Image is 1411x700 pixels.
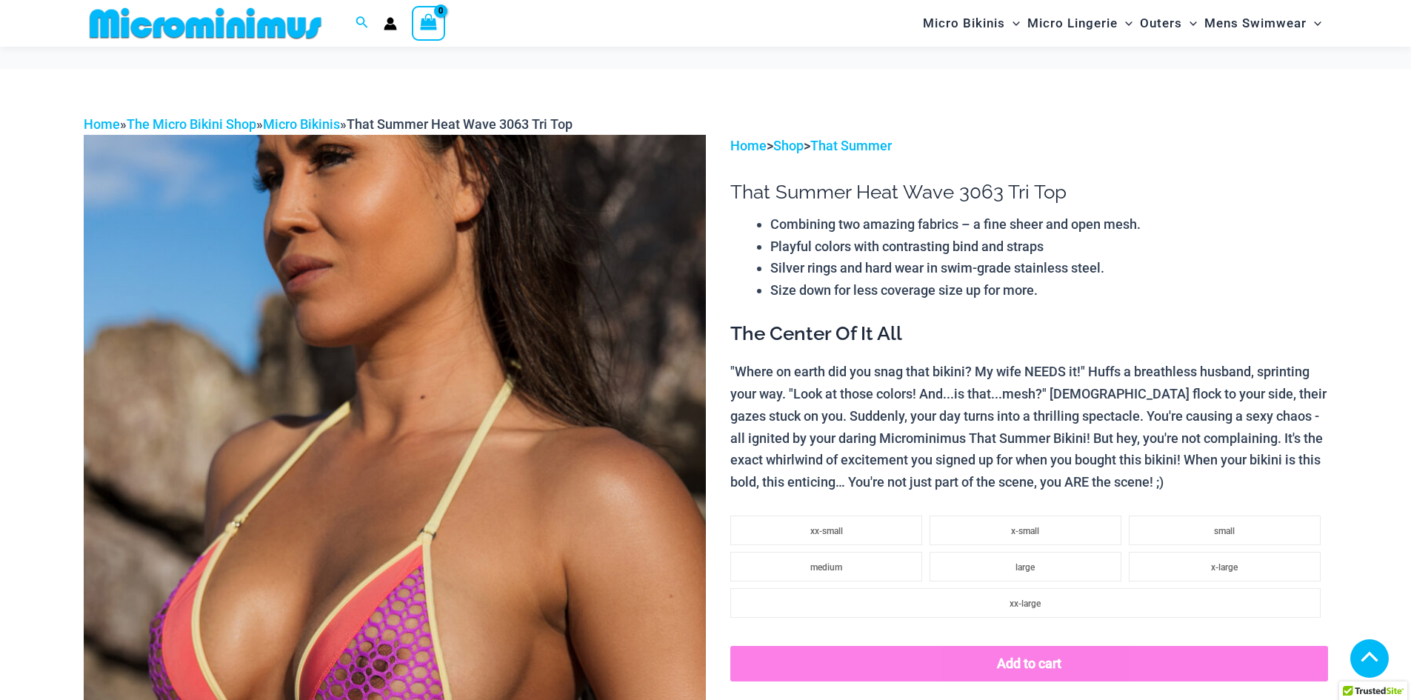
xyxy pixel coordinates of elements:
a: Micro LingerieMenu ToggleMenu Toggle [1024,4,1136,42]
a: Home [84,116,120,132]
p: > > [730,135,1327,157]
span: Menu Toggle [1118,4,1133,42]
a: Shop [773,138,804,153]
li: x-small [930,516,1121,545]
span: xx-large [1010,599,1041,609]
a: Micro BikinisMenu ToggleMenu Toggle [919,4,1024,42]
h3: The Center Of It All [730,321,1327,347]
span: xx-small [810,526,843,536]
li: Silver rings and hard wear in swim-grade stainless steel. [770,257,1327,279]
h1: That Summer Heat Wave 3063 Tri Top [730,181,1327,204]
nav: Site Navigation [917,2,1328,44]
li: x-large [1129,552,1321,581]
li: Combining two amazing fabrics – a fine sheer and open mesh. [770,213,1327,236]
span: Menu Toggle [1005,4,1020,42]
a: View Shopping Cart, empty [412,6,446,40]
button: Add to cart [730,646,1327,681]
span: small [1214,526,1235,536]
span: Menu Toggle [1182,4,1197,42]
span: Micro Lingerie [1027,4,1118,42]
span: » » » [84,116,573,132]
span: That Summer Heat Wave 3063 Tri Top [347,116,573,132]
li: medium [730,552,922,581]
a: That Summer [810,138,892,153]
span: x-large [1211,562,1238,573]
a: Mens SwimwearMenu ToggleMenu Toggle [1201,4,1325,42]
span: Micro Bikinis [923,4,1005,42]
span: Mens Swimwear [1204,4,1307,42]
a: Account icon link [384,17,397,30]
p: "Where on earth did you snag that bikini? My wife NEEDS it!" Huffs a breathless husband, sprintin... [730,361,1327,493]
li: Playful colors with contrasting bind and straps [770,236,1327,258]
li: Size down for less coverage size up for more. [770,279,1327,301]
li: large [930,552,1121,581]
span: medium [810,562,842,573]
span: large [1015,562,1035,573]
a: OutersMenu ToggleMenu Toggle [1136,4,1201,42]
li: small [1129,516,1321,545]
span: Outers [1140,4,1182,42]
a: Micro Bikinis [263,116,340,132]
a: Search icon link [356,14,369,33]
a: The Micro Bikini Shop [127,116,256,132]
span: Menu Toggle [1307,4,1321,42]
img: MM SHOP LOGO FLAT [84,7,327,40]
span: x-small [1011,526,1039,536]
li: xx-large [730,588,1320,618]
li: xx-small [730,516,922,545]
a: Home [730,138,767,153]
